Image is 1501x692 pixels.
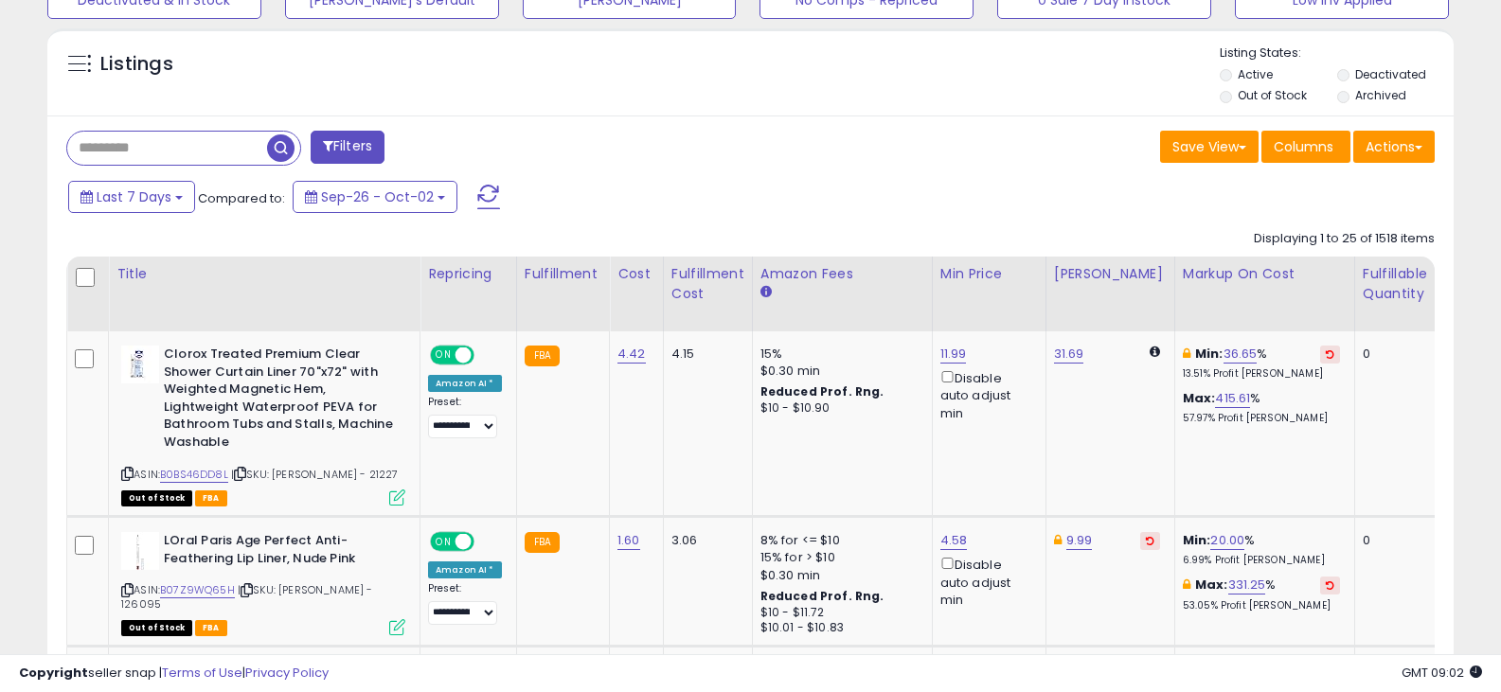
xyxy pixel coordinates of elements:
[671,532,738,549] div: 3.06
[760,383,885,399] b: Reduced Prof. Rng.
[1254,230,1435,248] div: Displaying 1 to 25 of 1518 items
[162,664,242,682] a: Terms of Use
[760,588,885,604] b: Reduced Prof. Rng.
[245,664,329,682] a: Privacy Policy
[940,554,1031,609] div: Disable auto adjust min
[525,346,560,366] small: FBA
[121,490,192,506] span: All listings that are currently out of stock and unavailable for purchase on Amazon
[195,620,227,636] span: FBA
[1183,532,1340,567] div: %
[321,187,434,206] span: Sep-26 - Oct-02
[617,264,655,284] div: Cost
[428,396,502,438] div: Preset:
[195,490,227,506] span: FBA
[428,375,502,392] div: Amazon AI *
[432,347,456,364] span: ON
[121,582,373,611] span: | SKU: [PERSON_NAME] - 126095
[121,346,159,383] img: 31dazHjTj8L._SL40_.jpg
[1195,345,1224,363] b: Min:
[1355,66,1426,82] label: Deactivated
[121,532,405,633] div: ASIN:
[311,131,384,164] button: Filters
[97,187,171,206] span: Last 7 Days
[121,346,405,504] div: ASIN:
[617,531,640,550] a: 1.60
[617,345,646,364] a: 4.42
[164,532,394,572] b: LOral Paris Age Perfect Anti-Feathering Lip Liner, Nude Pink
[1224,345,1258,364] a: 36.65
[1183,367,1340,381] p: 13.51% Profit [PERSON_NAME]
[19,665,329,683] div: seller snap | |
[940,264,1038,284] div: Min Price
[940,367,1031,422] div: Disable auto adjust min
[432,534,456,550] span: ON
[1220,44,1454,62] p: Listing States:
[428,561,502,578] div: Amazon AI *
[940,531,968,550] a: 4.58
[760,264,924,284] div: Amazon Fees
[164,346,394,455] b: Clorox Treated Premium Clear Shower Curtain Liner 70"x72" with Weighted Magnetic Hem, Lightweight...
[1215,389,1250,408] a: 415.61
[1363,532,1421,549] div: 0
[671,346,738,363] div: 4.15
[68,181,195,213] button: Last 7 Days
[1183,599,1340,612] p: 53.05% Profit [PERSON_NAME]
[1160,131,1259,163] button: Save View
[1363,264,1428,304] div: Fulfillable Quantity
[1195,576,1228,594] b: Max:
[1183,264,1347,284] div: Markup on Cost
[525,532,560,553] small: FBA
[1402,664,1482,682] span: 2025-10-10 09:02 GMT
[428,264,509,284] div: Repricing
[116,264,412,284] div: Title
[1183,346,1340,381] div: %
[1054,345,1084,364] a: 31.69
[19,664,88,682] strong: Copyright
[940,345,967,364] a: 11.99
[121,620,192,636] span: All listings that are currently out of stock and unavailable for purchase on Amazon
[760,549,918,566] div: 15% for > $10
[1238,87,1307,103] label: Out of Stock
[760,400,918,417] div: $10 - $10.90
[760,532,918,549] div: 8% for <= $10
[1183,390,1340,425] div: %
[1183,554,1340,567] p: 6.99% Profit [PERSON_NAME]
[1183,531,1211,549] b: Min:
[100,51,173,78] h5: Listings
[1054,264,1167,284] div: [PERSON_NAME]
[760,567,918,584] div: $0.30 min
[1274,137,1333,156] span: Columns
[1210,531,1244,550] a: 20.00
[1261,131,1350,163] button: Columns
[1363,346,1421,363] div: 0
[1353,131,1435,163] button: Actions
[1174,257,1354,331] th: The percentage added to the cost of goods (COGS) that forms the calculator for Min & Max prices.
[1066,531,1093,550] a: 9.99
[121,532,159,570] img: 31gTNyBiB8L._SL40_.jpg
[1355,87,1406,103] label: Archived
[760,605,918,621] div: $10 - $11.72
[760,346,918,363] div: 15%
[1238,66,1273,82] label: Active
[160,467,228,483] a: B0BS46DD8L
[525,264,601,284] div: Fulfillment
[1183,577,1340,612] div: %
[198,189,285,207] span: Compared to:
[760,620,918,636] div: $10.01 - $10.83
[760,284,772,301] small: Amazon Fees.
[760,363,918,380] div: $0.30 min
[472,347,502,364] span: OFF
[160,582,235,598] a: B07Z9WQ65H
[1183,389,1216,407] b: Max:
[1228,576,1266,594] a: 331.25
[1183,412,1340,425] p: 57.97% Profit [PERSON_NAME]
[293,181,457,213] button: Sep-26 - Oct-02
[472,534,502,550] span: OFF
[671,264,744,304] div: Fulfillment Cost
[231,467,399,482] span: | SKU: [PERSON_NAME] - 21227
[428,582,502,625] div: Preset:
